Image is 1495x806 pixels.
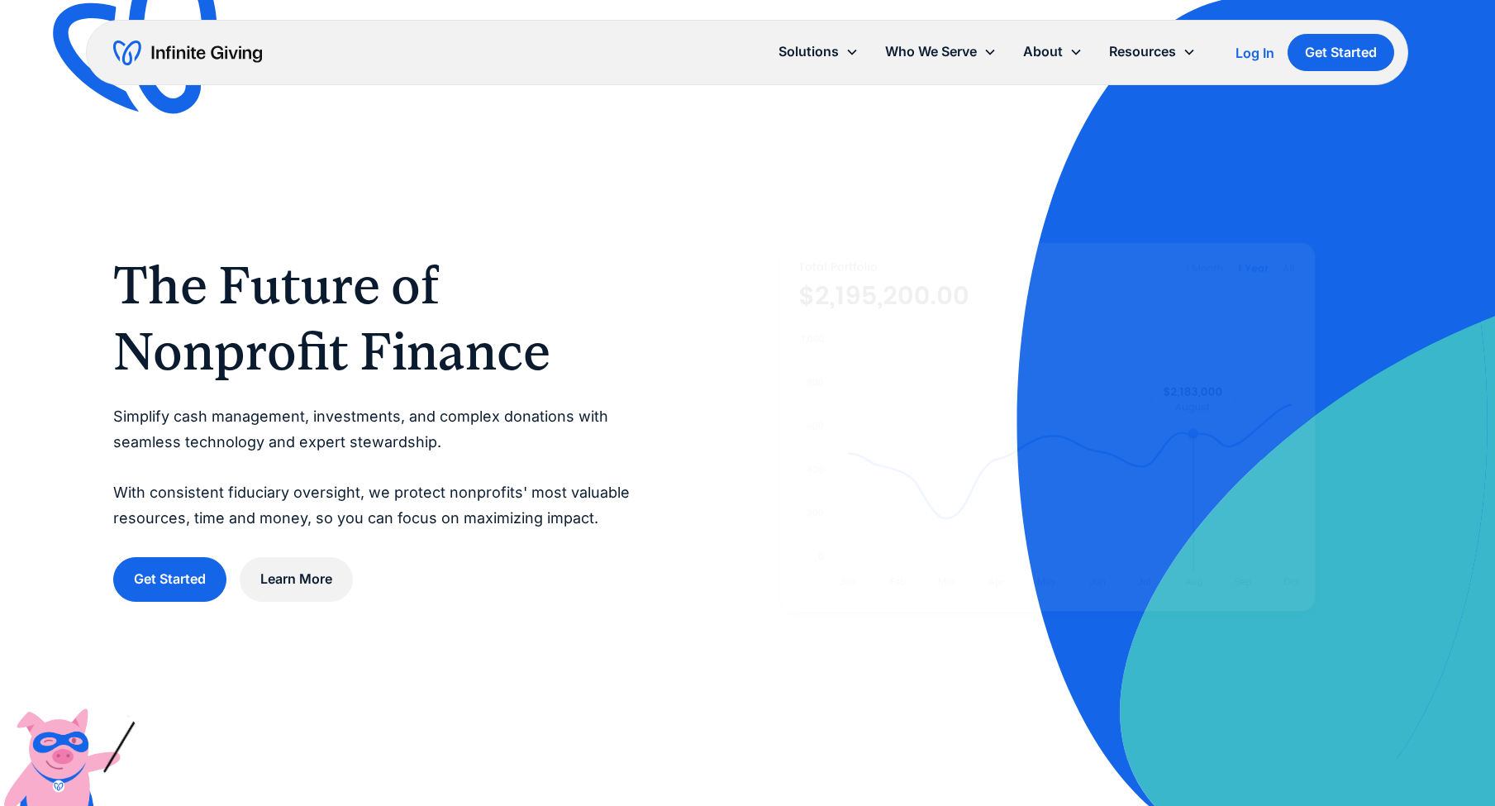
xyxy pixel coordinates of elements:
[1024,41,1064,63] div: About
[113,404,648,531] p: Simplify cash management, investments, and complex donations with seamless technology and expert ...
[1097,34,1210,69] div: Resources
[1236,43,1275,63] a: Log In
[113,557,226,601] a: Get Started
[1011,34,1097,69] div: About
[779,41,840,63] div: Solutions
[1110,41,1177,63] div: Resources
[114,40,263,66] a: home
[1288,34,1395,71] a: Get Started
[240,557,353,601] a: Learn More
[886,41,978,63] div: Who We Serve
[1236,46,1275,60] div: Log In
[766,34,873,69] div: Solutions
[873,34,1011,69] div: Who We Serve
[113,252,648,384] h1: The Future of Nonprofit Finance
[781,242,1316,612] img: nonprofit donation platform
